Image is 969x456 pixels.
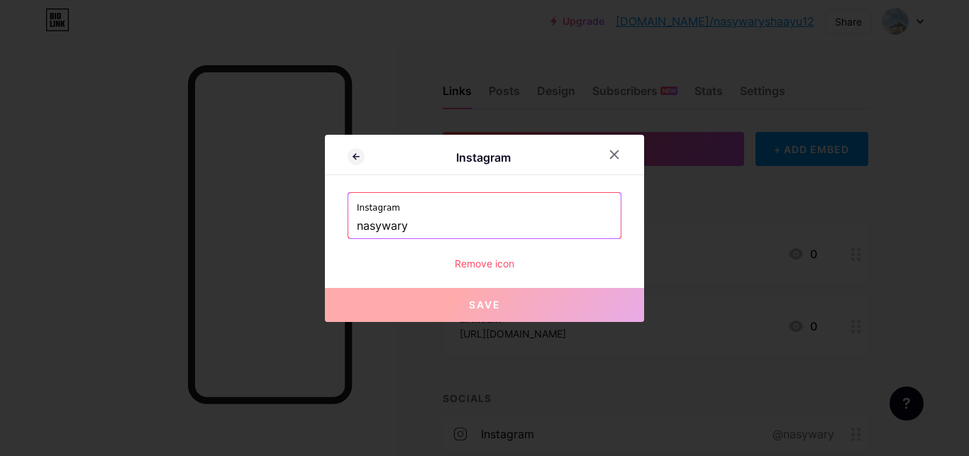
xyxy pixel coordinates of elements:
span: Save [469,299,501,311]
label: Instagram [357,193,612,214]
div: Instagram [365,149,602,166]
button: Save [325,288,644,322]
input: Instagram username [357,214,612,238]
div: Remove icon [348,256,621,271]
